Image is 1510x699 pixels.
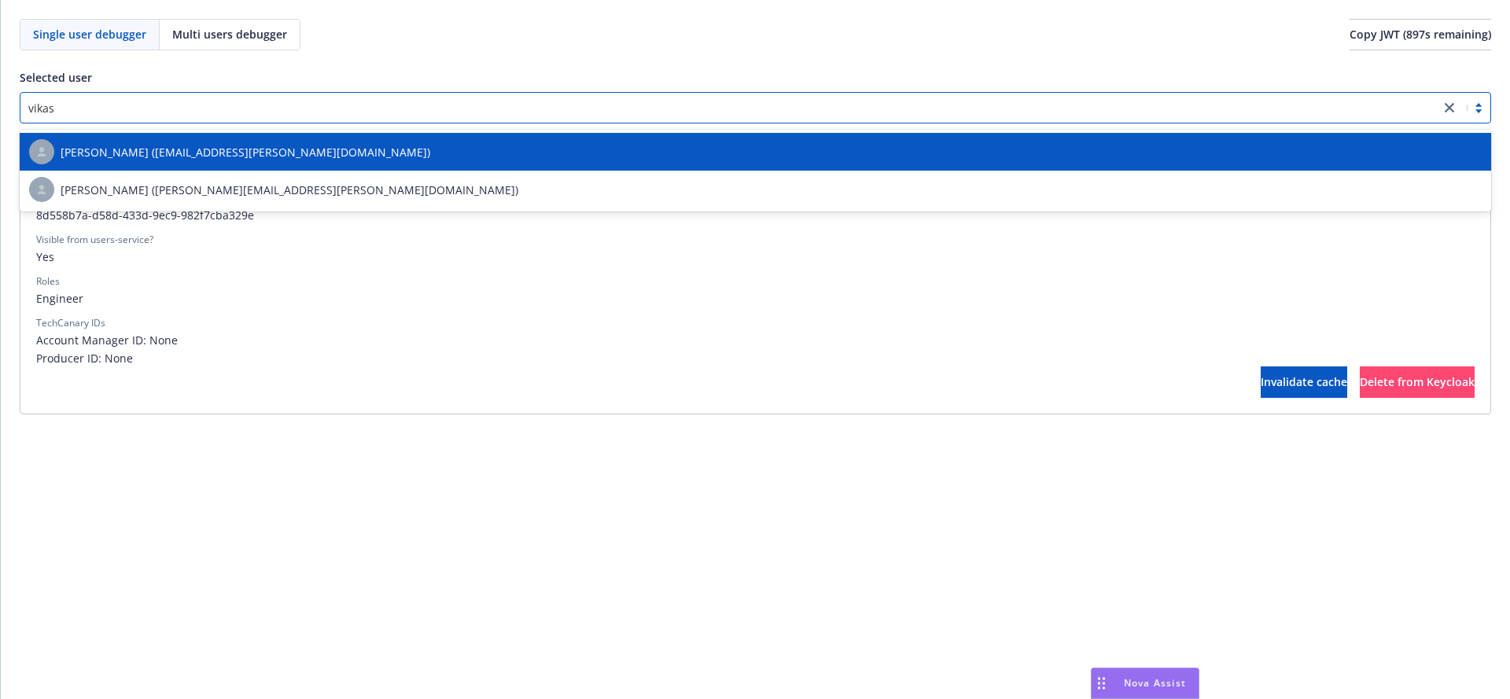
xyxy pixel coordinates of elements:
span: [PERSON_NAME] ([EMAIL_ADDRESS][PERSON_NAME][DOMAIN_NAME]) [61,144,430,160]
span: Delete from Keycloak [1360,374,1475,389]
button: Nova Assist [1091,668,1199,699]
span: Engineer [36,290,1475,307]
span: Single user debugger [33,26,146,42]
div: Roles [36,274,60,289]
span: [PERSON_NAME] ([PERSON_NAME][EMAIL_ADDRESS][PERSON_NAME][DOMAIN_NAME]) [61,182,518,198]
a: close [1440,98,1459,117]
span: 8d558b7a-d58d-433d-9ec9-982f7cba329e [36,207,1475,223]
span: Multi users debugger [172,26,287,42]
button: Delete from Keycloak [1360,366,1475,398]
span: Account Manager ID: None [36,332,1475,348]
span: Copy JWT ( 897 s remaining) [1350,27,1491,42]
span: Selected user [20,70,92,85]
span: Yes [36,248,1475,265]
div: Visible from users-service? [36,233,153,247]
div: Drag to move [1092,668,1111,698]
button: Invalidate cache [1261,366,1347,398]
span: Invalidate cache [1261,374,1347,389]
button: Copy JWT (897s remaining) [1350,19,1491,50]
div: TechCanary IDs [36,316,105,330]
span: Nova Assist [1124,676,1186,690]
span: Producer ID: None [36,350,1475,366]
